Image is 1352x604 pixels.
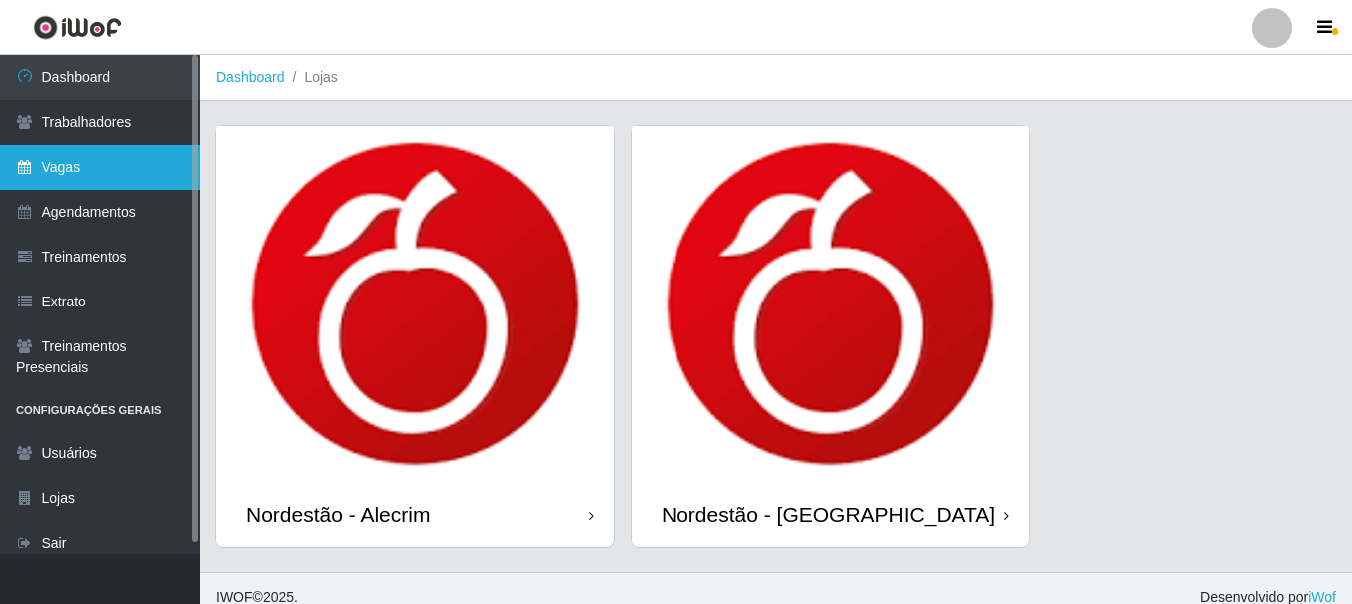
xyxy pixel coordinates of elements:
img: CoreUI Logo [33,15,122,40]
a: Nordestão - [GEOGRAPHIC_DATA] [632,126,1029,547]
img: cardImg [216,126,614,482]
nav: breadcrumb [200,55,1352,101]
div: Nordestão - [GEOGRAPHIC_DATA] [662,502,995,527]
a: Nordestão - Alecrim [216,126,614,547]
div: Nordestão - Alecrim [246,502,430,527]
img: cardImg [632,126,1029,482]
li: Lojas [285,67,338,88]
a: Dashboard [216,69,285,85]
